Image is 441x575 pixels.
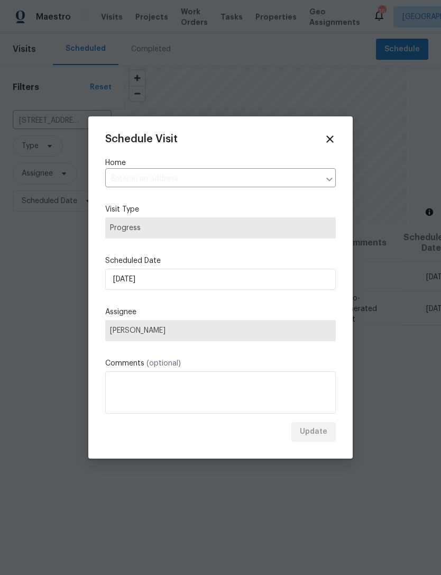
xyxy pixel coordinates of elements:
[105,269,336,290] input: M/D/YYYY
[105,255,336,266] label: Scheduled Date
[146,360,181,367] span: (optional)
[105,204,336,215] label: Visit Type
[105,171,320,187] input: Enter in an address
[105,158,336,168] label: Home
[105,307,336,317] label: Assignee
[110,223,331,233] span: Progress
[324,133,336,145] span: Close
[110,326,331,335] span: [PERSON_NAME]
[105,134,178,144] span: Schedule Visit
[105,358,336,369] label: Comments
